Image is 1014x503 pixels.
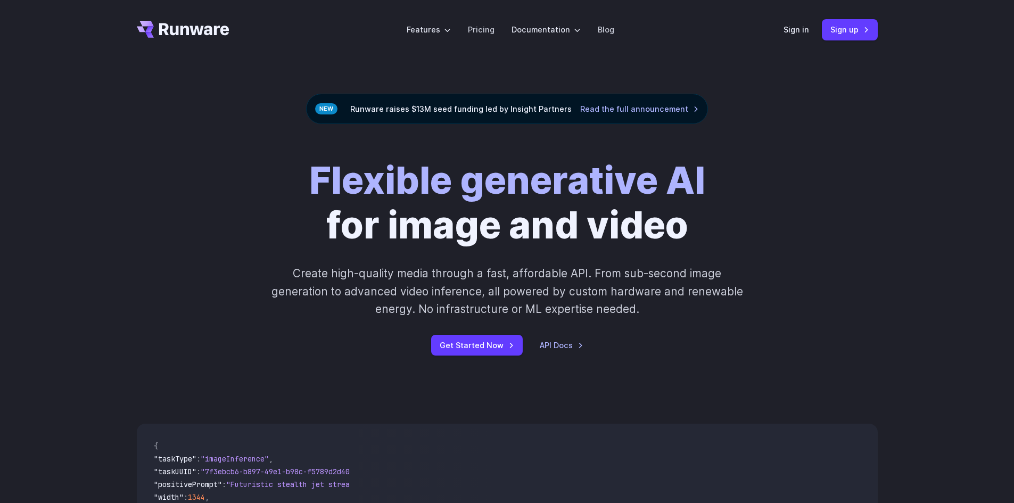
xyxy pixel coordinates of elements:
strong: Flexible generative AI [309,158,705,203]
a: Go to / [137,21,229,38]
span: "imageInference" [201,454,269,464]
p: Create high-quality media through a fast, affordable API. From sub-second image generation to adv... [270,265,744,318]
span: { [154,441,158,451]
span: "Futuristic stealth jet streaking through a neon-lit cityscape with glowing purple exhaust" [226,480,614,489]
a: Get Started Now [431,335,523,356]
label: Documentation [512,23,581,36]
a: Sign in [784,23,809,36]
a: Sign up [822,19,878,40]
div: Runware raises $13M seed funding led by Insight Partners [306,94,708,124]
span: "7f3ebcb6-b897-49e1-b98c-f5789d2d40d7" [201,467,362,476]
span: "taskUUID" [154,467,196,476]
span: : [222,480,226,489]
a: Blog [598,23,614,36]
span: , [205,492,209,502]
span: : [184,492,188,502]
span: "positivePrompt" [154,480,222,489]
a: Pricing [468,23,494,36]
span: : [196,454,201,464]
label: Features [407,23,451,36]
span: "width" [154,492,184,502]
span: , [269,454,273,464]
span: "taskType" [154,454,196,464]
a: API Docs [540,339,583,351]
span: : [196,467,201,476]
span: 1344 [188,492,205,502]
a: Read the full announcement [580,103,699,115]
h1: for image and video [309,158,705,248]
